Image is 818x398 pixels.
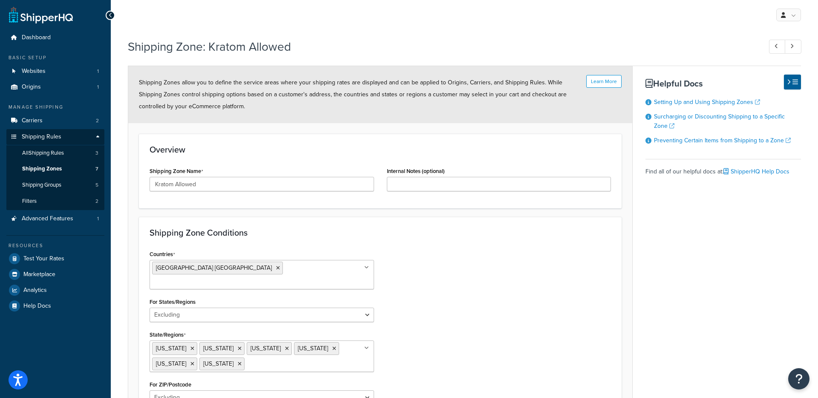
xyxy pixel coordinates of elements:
span: All Shipping Rules [22,150,64,157]
a: Carriers2 [6,113,104,129]
a: ShipperHQ Help Docs [723,167,789,176]
span: Analytics [23,287,47,294]
span: 7 [95,165,98,173]
li: Shipping Zones [6,161,104,177]
a: Analytics [6,283,104,298]
span: Test Your Rates [23,255,64,262]
a: Previous Record [769,40,786,54]
label: State/Regions [150,332,186,338]
label: For States/Regions [150,299,196,305]
span: 1 [97,215,99,222]
span: [US_STATE] [203,359,233,368]
a: Advanced Features1 [6,211,104,227]
span: Advanced Features [22,215,73,222]
li: Advanced Features [6,211,104,227]
span: 2 [95,198,98,205]
label: Shipping Zone Name [150,168,203,175]
span: [US_STATE] [156,344,186,353]
span: Filters [22,198,37,205]
a: Shipping Groups5 [6,177,104,193]
h3: Overview [150,145,611,154]
li: Filters [6,193,104,209]
span: 5 [95,182,98,189]
label: Internal Notes (optional) [387,168,445,174]
a: Preventing Certain Items from Shipping to a Zone [654,136,791,145]
a: Setting Up and Using Shipping Zones [654,98,760,107]
div: Basic Setup [6,54,104,61]
a: Next Record [785,40,801,54]
a: Shipping Zones7 [6,161,104,177]
a: Marketplace [6,267,104,282]
h3: Shipping Zone Conditions [150,228,611,237]
span: 1 [97,68,99,75]
li: Shipping Rules [6,129,104,210]
span: [US_STATE] [298,344,328,353]
span: Dashboard [22,34,51,41]
span: Shipping Groups [22,182,61,189]
span: 3 [95,150,98,157]
a: Websites1 [6,63,104,79]
li: Carriers [6,113,104,129]
a: Test Your Rates [6,251,104,266]
label: Countries [150,251,175,258]
button: Hide Help Docs [784,75,801,89]
button: Open Resource Center [788,368,809,389]
span: [US_STATE] [203,344,233,353]
span: [US_STATE] [251,344,281,353]
span: Shipping Zones [22,165,62,173]
h1: Shipping Zone: Kratom Allowed [128,38,753,55]
span: Shipping Rules [22,133,61,141]
span: Help Docs [23,303,51,310]
a: Origins1 [6,79,104,95]
div: Resources [6,242,104,249]
a: Dashboard [6,30,104,46]
li: Websites [6,63,104,79]
li: Shipping Groups [6,177,104,193]
a: AllShipping Rules3 [6,145,104,161]
div: Find all of our helpful docs at: [645,159,801,178]
span: Websites [22,68,46,75]
span: Carriers [22,117,43,124]
span: [US_STATE] [156,359,186,368]
a: Filters2 [6,193,104,209]
label: For ZIP/Postcode [150,381,191,388]
span: 1 [97,84,99,91]
span: Origins [22,84,41,91]
li: Origins [6,79,104,95]
span: Shipping Zones allow you to define the service areas where your shipping rates are displayed and ... [139,78,567,111]
span: [GEOGRAPHIC_DATA] [GEOGRAPHIC_DATA] [156,263,272,272]
h3: Helpful Docs [645,79,801,88]
span: 2 [96,117,99,124]
div: Manage Shipping [6,104,104,111]
a: Surcharging or Discounting Shipping to a Specific Zone [654,112,785,130]
span: Marketplace [23,271,55,278]
a: Shipping Rules [6,129,104,145]
button: Learn More [586,75,622,88]
a: Help Docs [6,298,104,314]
